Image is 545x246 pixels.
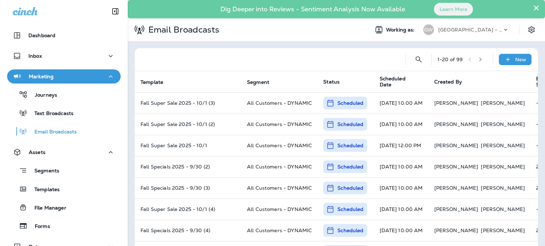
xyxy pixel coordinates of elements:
p: Assets [29,149,45,155]
p: Scheduled [337,206,363,213]
td: [DATE] 10:00 AM [374,114,429,135]
p: Fall Specials 2025 - 9/30 (4) [141,228,236,233]
span: All Customers - DYNAMIC [247,185,312,191]
p: Dig Deeper into Reviews - Sentiment Analysis Now Available [200,8,426,10]
button: Segments [7,163,121,178]
p: Fall Super Sale 2025 - 10/1 (4) [141,206,236,212]
p: Forms [28,223,50,230]
button: File Manager [7,200,121,215]
td: [DATE] 10:00 AM [374,177,429,199]
p: [PERSON_NAME] [481,121,525,127]
p: Journeys [28,92,57,99]
p: [PERSON_NAME] [481,228,525,233]
span: All Customers - DYNAMIC [247,164,312,170]
p: Fall Specials 2025 - 9/30 (2) [141,164,236,170]
button: Forms [7,218,121,233]
span: Working as: [386,27,416,33]
p: Email Broadcasts [145,24,219,35]
td: [DATE] 12:00 PM [374,135,429,156]
span: Scheduled Date [380,76,426,88]
p: Scheduled [337,99,363,107]
p: Scheduled [337,163,363,170]
p: [PERSON_NAME] [434,228,478,233]
span: Status [323,79,340,85]
p: Dashboard [28,33,55,38]
p: [PERSON_NAME] [434,143,478,148]
span: Template [141,79,163,85]
span: All Customers - DYNAMIC [247,121,312,127]
button: Collapse Sidebar [105,4,125,18]
button: Journeys [7,87,121,102]
button: Email Broadcasts [7,124,121,139]
button: Learn More [434,3,473,16]
span: All Customers - DYNAMIC [247,100,312,106]
p: Marketing [29,74,54,79]
button: Assets [7,145,121,159]
p: Text Broadcasts [27,110,73,117]
p: [GEOGRAPHIC_DATA] - [GEOGRAPHIC_DATA] | [GEOGRAPHIC_DATA] | [PERSON_NAME] [438,27,502,33]
span: All Customers - DYNAMIC [247,227,312,234]
button: Templates [7,182,121,196]
p: New [515,57,526,62]
span: Created By [434,79,462,85]
span: All Customers - DYNAMIC [247,206,312,212]
p: Fall Super Sale 2025 - 10/1 (3) [141,100,236,106]
button: Close [533,2,540,13]
button: Inbox [7,49,121,63]
p: [PERSON_NAME] [481,185,525,191]
p: [PERSON_NAME] [481,164,525,170]
button: Settings [525,23,538,36]
p: Email Broadcasts [27,129,77,136]
td: [DATE] 10:00 AM [374,199,429,220]
p: [PERSON_NAME] [434,164,478,170]
p: [PERSON_NAME] [434,206,478,212]
p: Scheduled [337,184,363,191]
span: Segment [247,79,269,85]
span: Template [141,79,172,85]
button: Search Email Broadcasts [412,52,426,67]
button: Marketing [7,69,121,84]
div: 1 - 20 of 99 [437,57,463,62]
p: Segments [27,168,59,175]
p: [PERSON_NAME] [434,121,478,127]
p: Templates [27,187,60,193]
p: Scheduled [337,121,363,128]
span: Scheduled Date [380,76,417,88]
p: [PERSON_NAME] [481,143,525,148]
p: [PERSON_NAME] [481,206,525,212]
p: Fall Specials 2025 - 9/30 (3) [141,185,236,191]
div: GW [423,24,434,35]
p: Scheduled [337,142,363,149]
p: [PERSON_NAME] [434,100,478,106]
td: [DATE] 10:00 AM [374,156,429,177]
button: Text Broadcasts [7,105,121,120]
td: [DATE] 10:00 AM [374,92,429,114]
button: Dashboard [7,28,121,42]
p: Inbox [28,53,42,59]
p: Fall Super Sale 2025 - 10/1 (2) [141,121,236,127]
td: [DATE] 10:00 AM [374,220,429,241]
p: Scheduled [337,227,363,234]
p: [PERSON_NAME] [434,185,478,191]
p: [PERSON_NAME] [481,100,525,106]
p: File Manager [27,205,66,212]
p: Fall Super Sale 2025 - 10/1 [141,143,236,148]
span: Segment [247,79,279,85]
span: All Customers - DYNAMIC [247,142,312,149]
